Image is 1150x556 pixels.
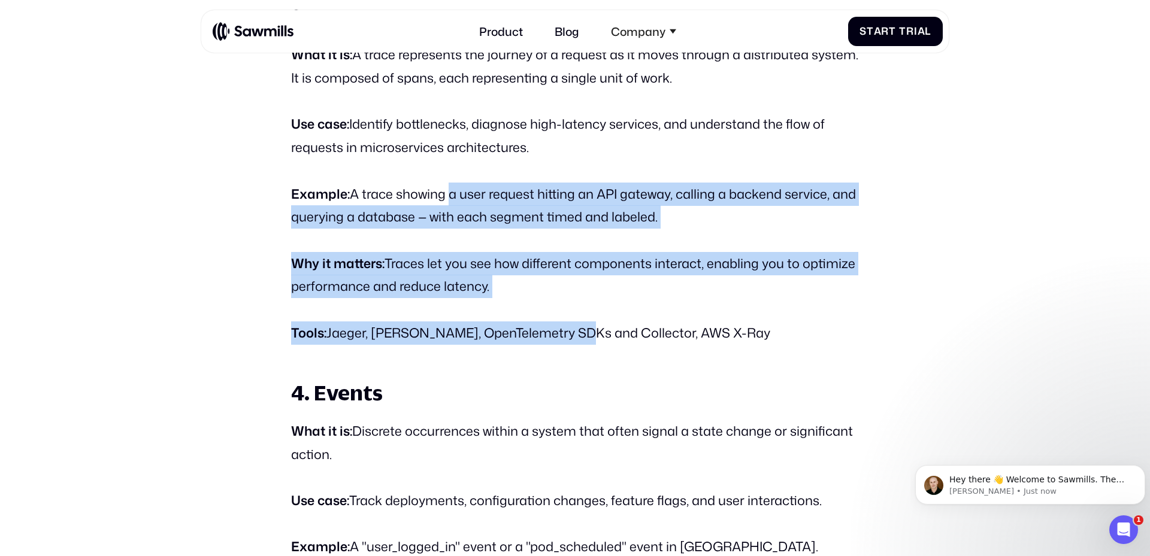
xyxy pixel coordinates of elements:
p: Traces let you see how different components interact, enabling you to optimize performance and re... [291,252,859,299]
strong: What it is: [291,421,352,440]
span: a [918,25,925,37]
strong: What it is: [291,45,352,63]
div: Company [611,25,665,38]
span: i [914,25,918,37]
p: Track deployments, configuration changes, feature flags, and user interactions. [291,489,859,512]
strong: 3. Traces [291,4,379,29]
p: Jaeger, [PERSON_NAME], OpenTelemetry SDKs and Collector, AWS X-Ray [291,321,859,345]
p: Discrete occurrences within a system that often signal a state change or significant action. [291,420,859,466]
span: a [874,25,882,37]
span: l [925,25,931,37]
p: A trace showing a user request hitting an API gateway, calling a backend service, and querying a ... [291,183,859,229]
iframe: Intercom notifications message [910,440,1150,524]
span: T [899,25,906,37]
a: Product [471,16,532,47]
strong: Use case: [291,491,349,509]
strong: Why it matters: [291,254,385,272]
strong: Tools: [291,323,326,342]
iframe: Intercom live chat [1109,515,1138,544]
span: r [906,25,914,37]
span: t [889,25,896,37]
a: StartTrial [848,17,943,46]
span: r [881,25,889,37]
span: S [860,25,867,37]
div: Company [602,16,685,47]
p: A trace represents the journey of a request as it moves through a distributed system. It is compo... [291,43,859,90]
strong: Use case: [291,114,349,133]
strong: 4. Events [291,380,383,405]
p: Identify bottlenecks, diagnose high-latency services, and understand the flow of requests in micr... [291,113,859,159]
strong: Example: [291,184,350,203]
span: t [867,25,874,37]
strong: Example: [291,537,350,555]
span: 1 [1134,515,1143,525]
a: Blog [546,16,588,47]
